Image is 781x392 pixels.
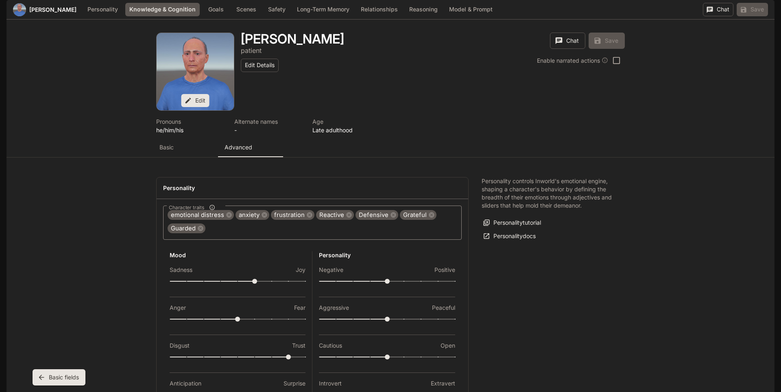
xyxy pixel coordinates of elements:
[156,117,225,134] button: Open character details dialog
[234,126,303,134] p: -
[125,3,200,16] button: Knowledge & Cognition
[357,3,402,16] button: Relationships
[316,210,347,220] span: Reactive
[13,3,26,16] div: Avatar image
[241,31,344,47] h1: [PERSON_NAME]
[319,304,349,312] p: Aggressive
[356,210,392,220] span: Defensive
[550,33,585,49] button: Chat
[400,210,430,220] span: Grateful
[236,210,263,220] span: anxiety
[405,3,442,16] button: Reasoning
[6,4,21,19] button: open drawer
[312,117,381,134] button: Open character details dialog
[319,266,343,274] p: Negative
[225,143,252,151] p: Advanced
[292,342,305,350] p: Trust
[169,204,204,211] span: Character traits
[33,369,85,385] button: Basic fields
[83,3,122,16] button: Personality
[271,210,308,220] span: frustration
[703,3,733,16] button: Chat
[284,379,305,388] p: Surprise
[207,202,218,213] button: Character traits
[156,117,225,126] p: Pronouns
[400,210,436,220] div: Grateful
[296,266,305,274] p: Joy
[293,3,353,16] button: Long-Term Memory
[170,379,201,388] p: Anticipation
[168,210,227,220] span: emotional distress
[482,216,543,230] button: Personalitytutorial
[356,210,398,220] div: Defensive
[312,117,381,126] p: Age
[236,210,269,220] div: anxiety
[232,3,260,16] button: Scenes
[168,210,234,220] div: emotional distress
[431,379,455,388] p: Extravert
[319,342,342,350] p: Cautious
[312,126,381,134] p: Late adulthood
[170,266,192,274] p: Sadness
[319,379,342,388] p: Introvert
[432,304,455,312] p: Peaceful
[156,126,225,134] p: he/him/his
[163,184,462,192] h4: Personality
[271,210,314,220] div: frustration
[168,223,205,233] div: Guarded
[482,177,612,210] p: Personality controls Inworld's emotional engine, shaping a character's behavior by defining the b...
[170,251,305,259] h6: Mood
[241,46,262,55] button: Open character details dialog
[13,3,26,16] button: Open character avatar dialog
[181,94,209,107] button: Edit
[241,46,262,55] p: patient
[241,59,279,72] button: Edit Details
[170,342,190,350] p: Disgust
[445,3,497,16] button: Model & Prompt
[482,230,538,243] a: Personalitydocs
[434,266,455,274] p: Positive
[168,224,199,233] span: Guarded
[159,143,174,151] p: Basic
[170,304,186,312] p: Anger
[264,3,290,16] button: Safety
[157,33,234,110] button: Open character avatar dialog
[203,3,229,16] button: Goals
[157,33,234,110] div: Avatar image
[29,7,76,13] a: [PERSON_NAME]
[234,117,303,134] button: Open character details dialog
[241,33,344,46] button: Open character details dialog
[319,251,455,259] h6: Personality
[294,304,305,312] p: Fear
[316,210,354,220] div: Reactive
[537,56,608,65] div: Enable narrated actions
[441,342,455,350] p: Open
[234,117,303,126] p: Alternate names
